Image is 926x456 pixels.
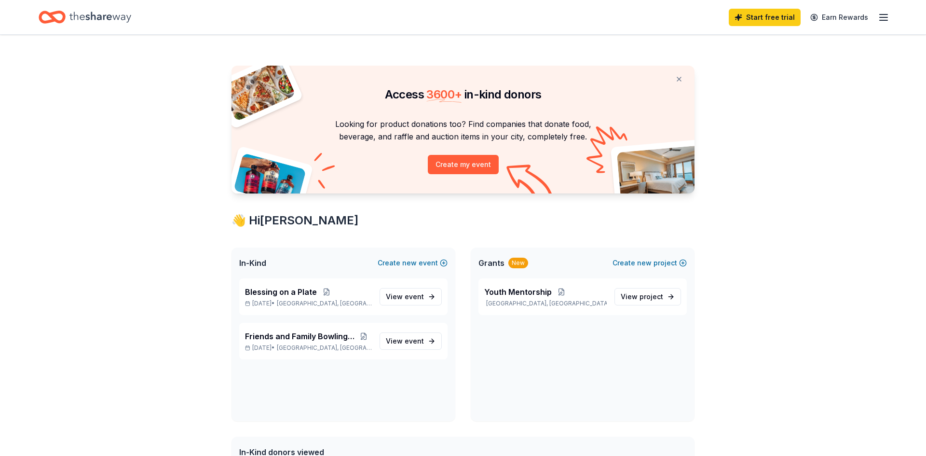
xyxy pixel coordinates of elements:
p: [DATE] • [245,300,372,307]
p: [GEOGRAPHIC_DATA], [GEOGRAPHIC_DATA] [484,300,607,307]
span: [GEOGRAPHIC_DATA], [GEOGRAPHIC_DATA] [277,300,372,307]
a: Earn Rewards [804,9,874,26]
p: Looking for product donations too? Find companies that donate food, beverage, and raffle and auct... [243,118,683,143]
button: Create my event [428,155,499,174]
span: Blessing on a Plate [245,286,317,298]
a: Start free trial [729,9,801,26]
span: event [405,292,424,301]
button: Createnewevent [378,257,448,269]
span: [GEOGRAPHIC_DATA], [GEOGRAPHIC_DATA] [277,344,372,352]
img: Curvy arrow [506,165,555,201]
span: View [621,291,663,303]
span: Friends and Family Bowling Event [245,331,355,342]
span: View [386,335,424,347]
span: new [637,257,652,269]
span: Grants [478,257,504,269]
span: 3600 + [426,87,462,101]
span: project [640,292,663,301]
div: New [508,258,528,268]
a: Home [39,6,131,28]
img: Pizza [221,60,296,122]
span: event [405,337,424,345]
div: 👋 Hi [PERSON_NAME] [231,213,694,228]
button: Createnewproject [613,257,687,269]
span: In-Kind [239,257,266,269]
a: View event [380,288,442,305]
a: View project [614,288,681,305]
span: new [402,257,417,269]
p: [DATE] • [245,344,372,352]
a: View event [380,332,442,350]
span: Access in-kind donors [385,87,542,101]
span: Youth Mentorship [484,286,552,298]
span: View [386,291,424,303]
